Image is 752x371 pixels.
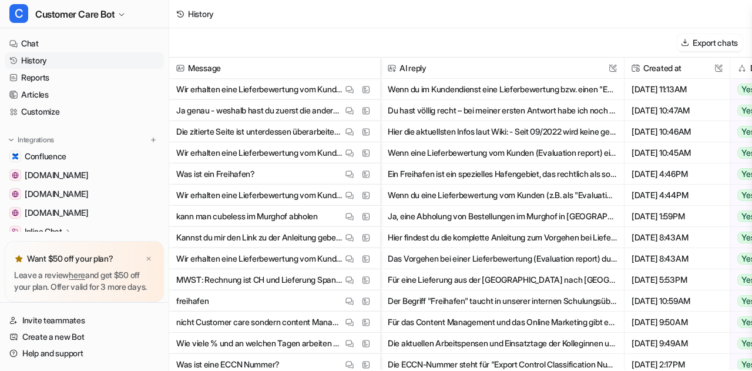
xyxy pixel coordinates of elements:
[5,134,58,146] button: Integrations
[174,58,375,79] span: Message
[149,136,157,144] img: menu_add.svg
[25,226,62,238] p: Inline Chat
[188,8,214,20] div: History
[5,69,164,86] a: Reports
[25,188,88,200] span: [DOMAIN_NAME]
[629,269,725,290] span: [DATE] 5:53PM
[5,329,164,345] a: Create a new Bot
[388,206,617,227] button: Ja, eine Abholung von Bestellungen im Murghof in [GEOGRAPHIC_DATA] ist möglich. Allerdings sind d...
[5,345,164,362] a: Help and support
[27,253,113,265] p: Want $50 off your plan?
[388,269,617,290] button: Für eine Lieferung aus der [GEOGRAPHIC_DATA] nach [GEOGRAPHIC_DATA] (Rechnung in die [GEOGRAPHIC_...
[388,185,617,206] button: Wenn du eine Lieferbewertung vom Kunden (z.B. als "Evaluation report") erhältst, gehst du wie fol...
[629,248,725,269] span: [DATE] 8:43AM
[176,142,343,163] p: Wir erhalten eine Lieferbewertung vom Kunden Evaluation report. Was muss ich tun?
[12,190,19,198] img: webcraft.ch
[145,255,152,263] img: x
[12,172,19,179] img: www.supermagnete.ch
[176,248,343,269] p: Wir erhalten eine Lieferbewertung vom Kunden Evaluation report. Was muss ich tun?
[629,227,725,248] span: [DATE] 8:43AM
[388,142,617,163] button: Wenn eine Lieferbewertung vom Kunden (Evaluation report) eingeht, gehst du wie folgt vor: 1. Die ...
[5,312,164,329] a: Invite teammates
[388,333,617,354] button: Die aktuellen Arbeitspensen und Einsatztage der Kolleginnen und Kollegen aus dem Content Manageme...
[629,163,725,185] span: [DATE] 4:46PM
[629,333,725,354] span: [DATE] 9:49AM
[18,135,54,145] p: Integrations
[629,79,725,100] span: [DATE] 11:13AM
[5,148,164,165] a: ConfluenceConfluence
[629,142,725,163] span: [DATE] 10:45AM
[14,269,155,293] p: Leave a review and get $50 off your plan. Offer valid for 3 more days.
[629,206,725,227] span: [DATE] 1:59PM
[69,270,85,280] a: here
[12,153,19,160] img: Confluence
[176,206,318,227] p: kann man cubeless im Murghof abholen
[176,290,209,312] p: freihafen
[176,333,343,354] p: Wie viele % und an welchen Tagen arbeiten die Kolllegen aus dem Content Management?
[176,163,255,185] p: Was ist ein Freihafen?
[5,205,164,221] a: www.qbendo.ch[DOMAIN_NAME]
[5,167,164,183] a: www.supermagnete.ch[DOMAIN_NAME]
[35,6,115,22] span: Customer Care Bot
[5,35,164,52] a: Chat
[9,4,28,23] span: C
[388,290,617,312] button: Der Begriff "Freihafen" taucht in unserer internen Schulungsübersicht zur Mehrwertsteuer auf. Dor...
[388,248,617,269] button: Das Vorgehen bei einer Lieferbewertung (Evaluation report) durch den Kunden ist genau definiert: ...
[176,312,343,333] p: nicht Customer care sondern content Management oder Online Marketing
[385,58,619,79] span: AI reply
[5,86,164,103] a: Articles
[12,228,19,235] img: Inline Chat
[388,163,617,185] button: Ein Freihafen ist ein spezielles Hafengebiet, das rechtlich als sogenanntes Ausnahmegebiet gilt u...
[677,34,743,51] button: Export chats
[629,121,725,142] span: [DATE] 10:46AM
[388,100,617,121] button: Du hast völlig recht – bei meiner ersten Antwort habe ich noch den alten Prozess mit Auswertung u...
[5,103,164,120] a: Customize
[25,151,66,162] span: Confluence
[388,79,617,100] button: Wenn du im Kundendienst eine Lieferbewertung bzw. einen "Evaluation report" vom Kunden erhältst, ...
[629,290,725,312] span: [DATE] 10:59AM
[388,227,617,248] button: Hier findest du die komplette Anleitung zum Vorgehen bei Lieferbewertungen durch Kunden: Die Seit...
[5,186,164,202] a: webcraft.ch[DOMAIN_NAME]
[629,185,725,206] span: [DATE] 4:44PM
[25,207,88,219] span: [DOMAIN_NAME]
[629,312,725,333] span: [DATE] 9:50AM
[12,209,19,216] img: www.qbendo.ch
[5,52,164,69] a: History
[25,169,88,181] span: [DOMAIN_NAME]
[176,79,343,100] p: Wir erhalten eine Lieferbewertung vom Kunden: einen "Evaluation report". Was muss ich im Kundendi...
[388,121,617,142] button: Hier die aktuellsten Infos laut Wiki: - Seit 09/2022 wird keine gesonderte Auswertung mehr gemach...
[176,227,343,248] p: Kannst du mir den Link zu der Anleitung geben?
[629,100,725,121] span: [DATE] 10:47AM
[176,121,343,142] p: Die zitierte Seite ist unterdessen überarbeitet worden. Kannst du auf die aktuellen Infos zugreifen?
[7,136,15,144] img: expand menu
[388,312,617,333] button: Für das Content Management und das Online Marketing gibt es keine zentrale, tagesaktuelle Übersic...
[176,269,343,290] p: MWST: Rechnung ist CH und Lieferung Spanien, welche Mwst muss belastet werden?
[629,58,725,79] span: Created at
[176,185,343,206] p: Wir erhalten eine Lieferbewertung vom Kunden Evaluation report. Was muss ich tun?
[14,254,23,263] img: star
[176,100,343,121] p: Ja genau - weshalb hast du zuerst die andere Info gegeben?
